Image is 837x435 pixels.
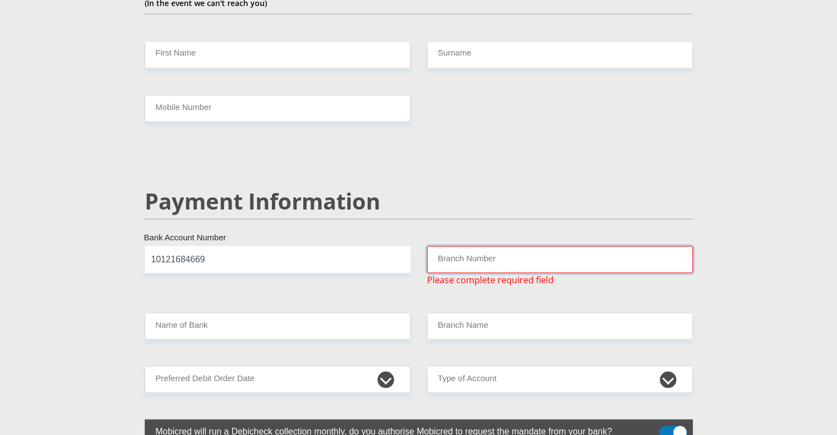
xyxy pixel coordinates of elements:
input: Mobile Number [145,95,411,122]
span: Please complete required field [427,273,554,286]
input: Name of Bank [145,312,411,339]
input: Branch Name [427,312,693,339]
input: Bank Account Number [145,246,411,273]
h2: Payment Information [145,188,693,214]
input: Name [145,41,411,68]
input: Surname [427,41,693,68]
input: Branch Number [427,246,693,273]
